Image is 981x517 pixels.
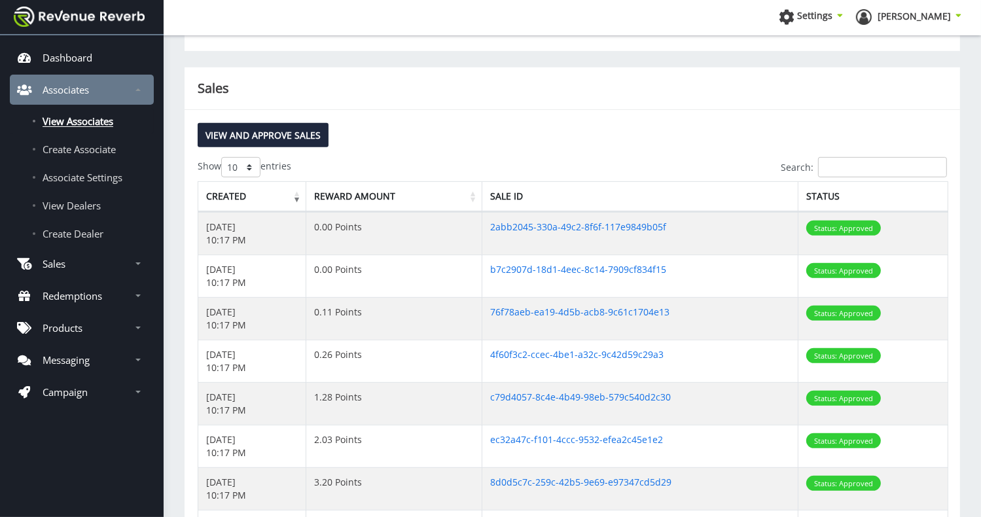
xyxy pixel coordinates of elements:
[490,221,666,233] a: 2abb2045-330a-49c2-8f6f-117e9849b05f
[306,255,482,297] td: 0.00 Points
[797,9,832,22] span: Settings
[43,227,103,240] span: Create Dealer
[806,476,881,491] span: Status: Approved
[43,143,116,156] span: Create Associate
[482,182,798,212] th: Sale ID
[10,43,154,73] a: Dashboard
[198,255,306,297] td: [DATE] 10:17 PM
[10,377,154,407] a: Campaign
[490,391,671,403] a: c79d4057-8c4e-4b49-98eb-579c540d2c30
[306,182,482,212] th: Reward Amount: activate to sort column ascending
[806,221,881,236] span: Status: Approved
[306,467,482,510] td: 3.20 Points
[198,157,291,177] label: Show entries
[198,123,329,147] a: View and Approve Sales
[806,391,881,406] span: Status: Approved
[306,297,482,340] td: 0.11 Points
[10,221,154,247] a: Create Dealer
[43,321,82,334] p: Products
[798,182,948,212] th: Status
[10,345,154,375] a: Messaging
[306,340,482,382] td: 0.26 Points
[490,433,663,446] a: ec32a47c-f101-4ccc-9532-efea2c45e1e2
[198,425,306,467] td: [DATE] 10:17 PM
[43,51,92,64] p: Dashboard
[198,382,306,425] td: [DATE] 10:17 PM
[306,212,482,255] td: 0.00 Points
[43,353,90,366] p: Messaging
[10,281,154,311] a: Redemptions
[818,157,947,177] input: Search:
[198,79,229,97] strong: Sales
[198,212,306,255] td: [DATE] 10:17 PM
[806,306,881,321] span: Status: Approved
[306,382,482,425] td: 1.28 Points
[198,182,306,212] th: Created: activate to sort column ascending
[198,340,306,382] td: [DATE] 10:17 PM
[806,348,881,363] span: Status: Approved
[43,199,101,212] span: View Dealers
[221,157,260,177] select: Showentries
[10,108,154,134] a: View Associates
[43,171,122,184] span: Associate Settings
[806,433,881,448] span: Status: Approved
[856,9,872,25] img: ph-profile.png
[10,313,154,343] a: Products
[490,348,664,361] a: 4f60f3c2-ccec-4be1-a32c-9c42d59c29a3
[198,297,306,340] td: [DATE] 10:17 PM
[306,425,482,467] td: 2.03 Points
[856,9,961,29] a: [PERSON_NAME]
[490,306,669,318] a: 76f78aeb-ea19-4d5b-acb8-9c61c1704e13
[14,7,145,27] img: navbar brand
[43,385,88,399] p: Campaign
[43,115,113,128] span: View Associates
[490,476,671,488] a: 8d0d5c7c-259c-42b5-9e69-e97347cd5d29
[43,83,89,96] p: Associates
[43,257,65,270] p: Sales
[878,10,951,22] span: [PERSON_NAME]
[10,75,154,105] a: Associates
[10,249,154,279] a: Sales
[198,467,306,510] td: [DATE] 10:17 PM
[806,263,881,278] span: Status: Approved
[781,157,947,177] label: Search:
[10,136,154,162] a: Create Associate
[10,192,154,219] a: View Dealers
[490,263,666,276] a: b7c2907d-18d1-4eec-8c14-7909cf834f15
[43,289,102,302] p: Redemptions
[779,9,843,29] a: Settings
[10,164,154,190] a: Associate Settings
